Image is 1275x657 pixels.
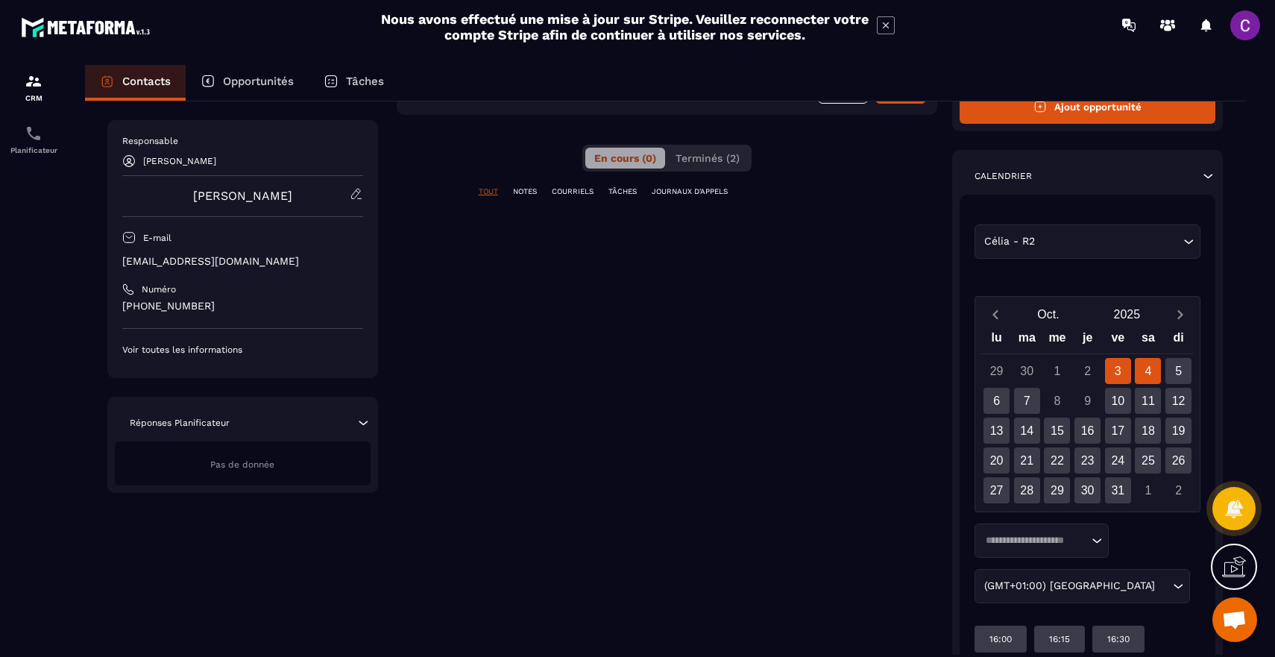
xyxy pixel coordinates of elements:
div: 26 [1165,447,1191,474]
div: je [1072,327,1103,353]
p: 16:30 [1107,633,1130,645]
span: Célia - R2 [980,233,1038,250]
img: formation [25,72,42,90]
p: NOTES [513,186,537,197]
div: 1 [1044,358,1070,384]
p: [PERSON_NAME] [143,156,216,166]
div: 29 [983,358,1010,384]
div: 16 [1074,418,1101,444]
div: lu [981,327,1012,353]
div: 24 [1105,447,1131,474]
button: Next month [1166,304,1194,324]
a: [PERSON_NAME] [193,189,292,203]
a: Contacts [85,65,186,101]
h2: Nous avons effectué une mise à jour sur Stripe. Veuillez reconnecter votre compte Stripe afin de ... [380,11,869,43]
p: [EMAIL_ADDRESS][DOMAIN_NAME] [122,254,363,268]
p: Calendrier [975,170,1032,182]
a: formationformationCRM [4,61,63,113]
p: 16:15 [1049,633,1070,645]
p: TOUT [479,186,498,197]
div: 9 [1074,388,1101,414]
p: CRM [4,94,63,102]
div: 5 [1165,358,1191,384]
div: 14 [1014,418,1040,444]
p: Contacts [122,75,171,88]
div: 2 [1165,477,1191,503]
div: ve [1103,327,1133,353]
div: 30 [1014,358,1040,384]
div: Calendar days [981,358,1194,503]
p: Réponses Planificateur [130,417,230,429]
span: Terminés (2) [676,152,740,164]
div: 29 [1044,477,1070,503]
p: E-mail [143,232,171,244]
button: Ajout opportunité [960,89,1215,124]
div: 6 [983,388,1010,414]
div: 27 [983,477,1010,503]
div: Search for option [975,524,1109,558]
div: 15 [1044,418,1070,444]
div: 11 [1135,388,1161,414]
div: 31 [1105,477,1131,503]
div: sa [1133,327,1164,353]
a: Opportunités [186,65,309,101]
p: JOURNAUX D'APPELS [652,186,728,197]
div: 17 [1105,418,1131,444]
p: Opportunités [223,75,294,88]
div: 22 [1044,447,1070,474]
div: Ouvrir le chat [1212,597,1257,642]
input: Search for option [980,533,1088,548]
p: Numéro [142,283,176,295]
div: 1 [1135,477,1161,503]
div: di [1163,327,1194,353]
input: Search for option [1158,578,1169,594]
button: Previous month [981,304,1009,324]
div: 4 [1135,358,1161,384]
div: 3 [1105,358,1131,384]
button: Open months overlay [1009,301,1087,327]
p: [PHONE_NUMBER] [122,299,363,313]
div: 12 [1165,388,1191,414]
input: Search for option [1038,233,1180,250]
div: 7 [1014,388,1040,414]
div: 18 [1135,418,1161,444]
div: 21 [1014,447,1040,474]
p: 16:00 [989,633,1012,645]
p: COURRIELS [552,186,594,197]
div: 10 [1105,388,1131,414]
button: Open years overlay [1088,301,1166,327]
a: schedulerschedulerPlanificateur [4,113,63,166]
button: En cours (0) [585,148,665,169]
span: Pas de donnée [210,459,274,470]
div: Search for option [975,224,1200,259]
div: 13 [983,418,1010,444]
div: 20 [983,447,1010,474]
p: Tâches [346,75,384,88]
div: 2 [1074,358,1101,384]
span: En cours (0) [594,152,656,164]
div: 8 [1044,388,1070,414]
div: 25 [1135,447,1161,474]
div: Search for option [975,569,1190,603]
p: Responsable [122,135,363,147]
div: 23 [1074,447,1101,474]
div: Calendar wrapper [981,327,1194,503]
div: me [1042,327,1073,353]
div: ma [1012,327,1042,353]
span: (GMT+01:00) [GEOGRAPHIC_DATA] [980,578,1158,594]
div: 28 [1014,477,1040,503]
button: Terminés (2) [667,148,749,169]
div: 30 [1074,477,1101,503]
div: 19 [1165,418,1191,444]
a: Tâches [309,65,399,101]
p: TÂCHES [608,186,637,197]
img: scheduler [25,125,42,142]
p: Planificateur [4,146,63,154]
img: logo [21,13,155,41]
p: Voir toutes les informations [122,344,363,356]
